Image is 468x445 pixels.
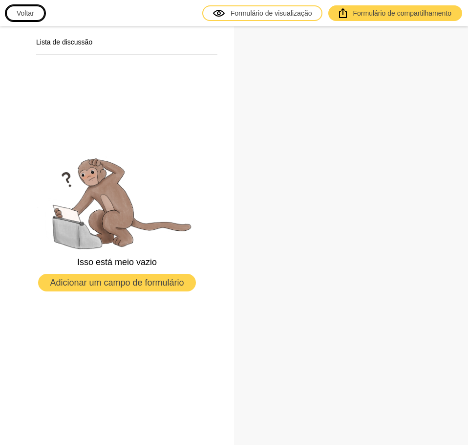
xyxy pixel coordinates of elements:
font: Lista de discussão [36,38,92,46]
img: empty.png [29,151,205,250]
button: Adicionar um campo de formulário [38,274,195,291]
a: Formulário de visualização [202,5,323,21]
button: Voltar [6,5,45,21]
font: Voltar [17,9,34,17]
font: Isso está meio vazio [77,257,157,267]
a: Formulário de compartilhamento [328,5,462,21]
font: Adicionar um campo de formulário [50,278,184,288]
font: Formulário de visualização [231,9,312,17]
font: Formulário de compartilhamento [353,9,451,17]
